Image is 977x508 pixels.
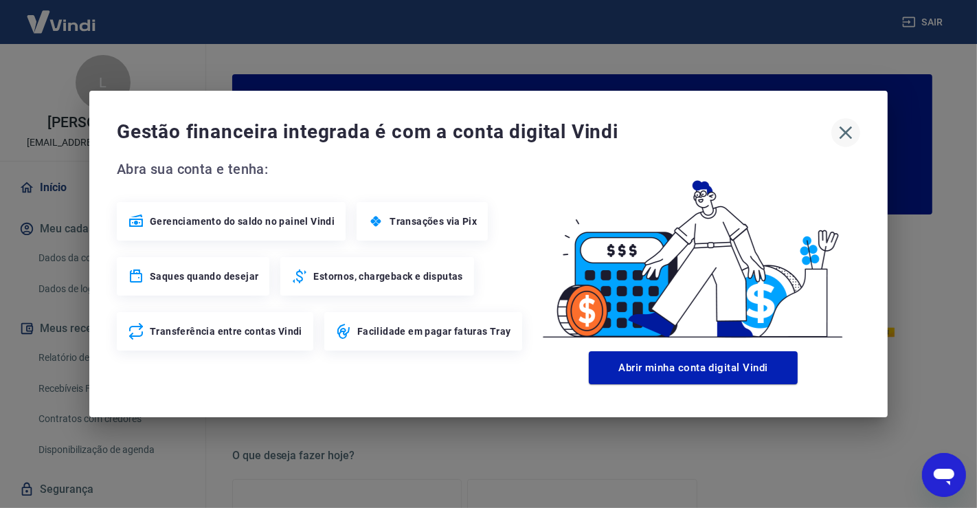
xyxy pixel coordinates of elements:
img: Good Billing [526,158,860,346]
span: Abra sua conta e tenha: [117,158,526,180]
span: Transações via Pix [390,214,477,228]
span: Transferência entre contas Vindi [150,324,302,338]
span: Estornos, chargeback e disputas [313,269,462,283]
iframe: Botão para abrir a janela de mensagens [922,453,966,497]
span: Facilidade em pagar faturas Tray [357,324,511,338]
span: Gerenciamento do saldo no painel Vindi [150,214,335,228]
button: Abrir minha conta digital Vindi [589,351,798,384]
span: Saques quando desejar [150,269,258,283]
span: Gestão financeira integrada é com a conta digital Vindi [117,118,831,146]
